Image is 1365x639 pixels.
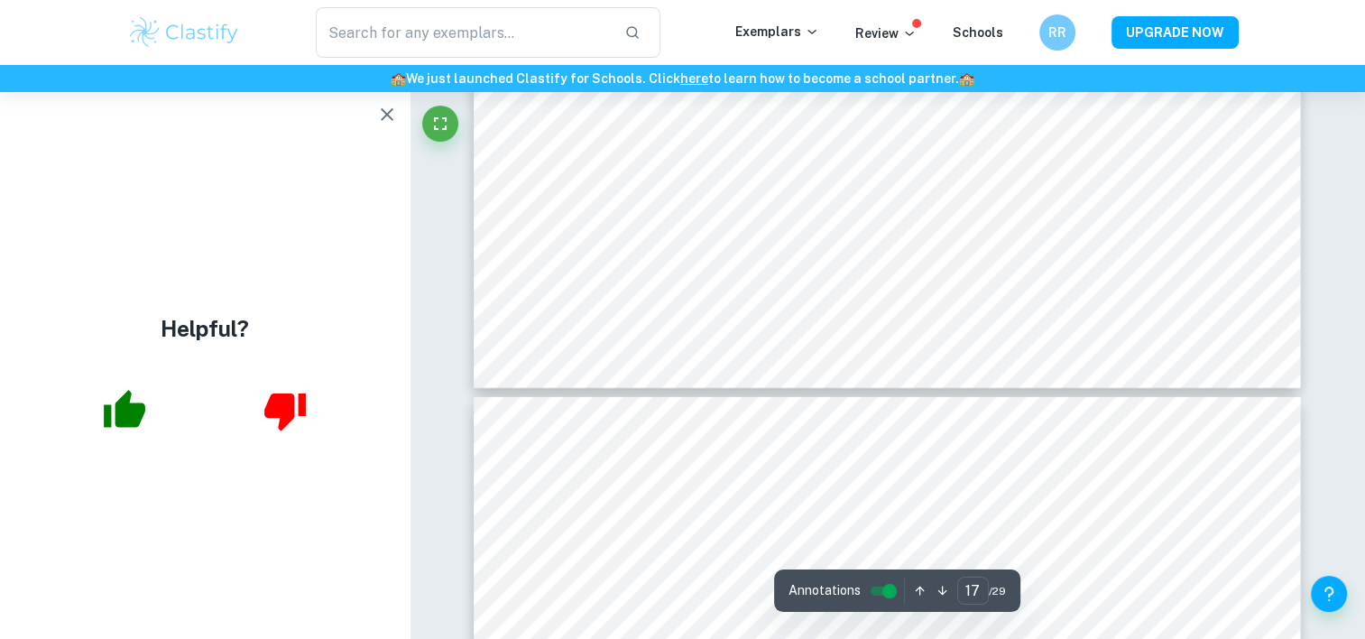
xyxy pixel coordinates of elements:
span: / 29 [989,583,1006,599]
span: 🏫 [959,71,974,86]
button: RR [1039,14,1075,51]
p: Review [855,23,917,43]
a: here [680,71,708,86]
button: Help and Feedback [1311,576,1347,612]
span: 🏫 [391,71,406,86]
h6: We just launched Clastify for Schools. Click to learn how to become a school partner. [4,69,1361,88]
button: Fullscreen [422,106,458,142]
a: Schools [953,25,1003,40]
h6: RR [1047,23,1067,42]
p: Exemplars [735,22,819,42]
h4: Helpful? [161,312,249,345]
span: Annotations [789,581,861,600]
button: UPGRADE NOW [1111,16,1239,49]
img: Clastify logo [127,14,242,51]
input: Search for any exemplars... [316,7,611,58]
